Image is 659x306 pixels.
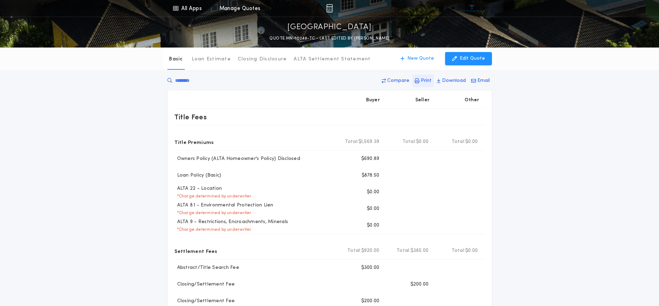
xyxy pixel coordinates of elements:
[174,298,235,305] p: Closing/Settlement Fee
[326,4,333,12] img: img
[460,55,485,62] p: Edit Quote
[358,138,379,145] span: $1,569.39
[442,77,466,84] p: Download
[367,205,379,212] p: $0.00
[367,189,379,196] p: $0.00
[410,281,429,288] p: $200.00
[477,77,490,84] p: Email
[435,75,468,87] button: Download
[465,247,478,254] span: $0.00
[465,97,479,104] p: Other
[380,75,411,87] button: Compare
[174,202,274,209] p: ALTA 8.1 - Environmental Protection Lien
[361,298,380,305] p: $200.00
[469,75,492,87] button: Email
[174,111,207,122] p: Title Fees
[366,97,380,104] p: Buyer
[393,52,441,65] button: New Quote
[169,56,183,63] p: Basic
[238,56,287,63] p: Closing Disclosure
[416,138,428,145] span: $0.00
[269,35,389,42] p: QUOTE MN-10248-TC - LAST EDITED BY [PERSON_NAME]
[361,155,380,162] p: $690.89
[421,77,432,84] p: Print
[387,77,409,84] p: Compare
[294,56,371,63] p: ALTA Settlement Statement
[402,138,416,145] b: Total:
[407,55,434,62] p: New Quote
[174,264,239,271] p: Abstract/Title Search Fee
[174,172,222,179] p: Loan Policy (Basic)
[397,247,410,254] b: Total:
[445,52,492,65] button: Edit Quote
[174,227,252,232] p: * Charge determined by underwriter
[174,245,217,256] p: Settlement Fees
[452,247,466,254] b: Total:
[415,97,430,104] p: Seller
[413,75,434,87] button: Print
[347,247,361,254] b: Total:
[174,281,235,288] p: Closing/Settlement Fee
[362,172,380,179] p: $878.50
[174,194,252,199] p: * Charge determined by underwriter
[361,247,380,254] span: $920.00
[459,5,485,12] img: vs-icon
[452,138,466,145] b: Total:
[361,264,380,271] p: $300.00
[174,185,222,192] p: ALTA 22 - Location
[345,138,359,145] b: Total:
[174,219,288,226] p: ALTA 9 - Restrictions, Encroachments, Minerals
[367,222,379,229] p: $0.00
[174,155,300,162] p: Owners Policy (ALTA Homeowner's Policy) Disclosed
[410,247,429,254] span: $385.00
[192,56,231,63] p: Loan Estimate
[287,22,372,33] p: [GEOGRAPHIC_DATA]
[174,210,252,216] p: * Charge determined by underwriter
[174,136,214,147] p: Title Premiums
[465,138,478,145] span: $0.00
